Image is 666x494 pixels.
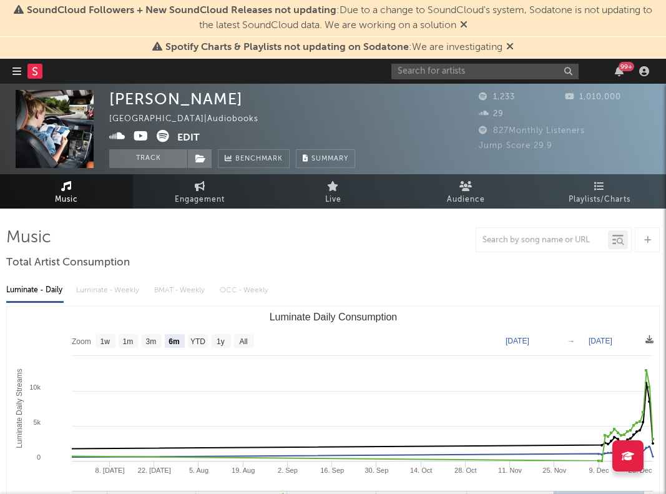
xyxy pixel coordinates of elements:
button: Track [109,149,187,168]
text: [DATE] [589,337,612,345]
a: Audience [399,174,532,209]
text: 5k [33,418,41,426]
text: 14. Oct [410,467,432,474]
span: Spotify Charts & Playlists not updating on Sodatone [165,42,409,52]
a: Live [267,174,399,209]
a: Engagement [133,174,266,209]
text: Luminate Daily Consumption [270,312,398,322]
input: Search for artists [391,64,579,79]
span: Jump Score: 29.9 [479,142,552,150]
span: Total Artist Consumption [6,255,130,270]
span: : Due to a change to SoundCloud's system, Sodatone is not updating to the latest SoundCloud data.... [27,6,652,31]
span: Audience [447,192,485,207]
text: 1m [123,337,134,346]
span: Music [55,192,78,207]
span: Playlists/Charts [569,192,630,207]
span: Engagement [175,192,225,207]
text: [DATE] [506,337,529,345]
text: 22. [DATE] [138,467,171,474]
text: 0 [37,453,41,461]
input: Search by song name or URL [476,235,608,245]
span: Summary [311,156,348,162]
text: YTD [190,337,205,346]
span: SoundCloud Followers + New SoundCloud Releases not updating [27,6,336,16]
text: 28. Oct [454,467,476,474]
text: 25. Nov [542,467,566,474]
text: 30. Sep [365,467,388,474]
span: Dismiss [460,21,468,31]
text: 11. Nov [498,467,522,474]
span: Benchmark [235,152,283,167]
div: Luminate - Daily [6,280,64,301]
span: : We are investigating [165,42,502,52]
text: 19. Aug [232,467,255,474]
div: [PERSON_NAME] [109,90,243,108]
text: 5. Aug [189,467,208,474]
a: Playlists/Charts [533,174,666,209]
text: → [567,337,575,345]
text: Zoom [72,337,91,346]
span: 827 Monthly Listeners [479,127,585,135]
text: 2. Sep [278,467,298,474]
text: 9. Dec [589,467,609,474]
button: Summary [296,149,355,168]
text: 6m [169,337,179,346]
text: 3m [146,337,157,346]
text: All [239,337,247,346]
text: Luminate Daily Streams [15,368,24,448]
text: 8. [DATE] [95,467,125,474]
a: Benchmark [218,149,290,168]
span: 1,233 [479,93,515,101]
span: 29 [479,110,504,118]
text: 1y [217,337,225,346]
span: Live [325,192,341,207]
button: 99+ [615,66,624,76]
div: [GEOGRAPHIC_DATA] | Audiobooks [109,112,273,127]
text: 16. Sep [320,467,344,474]
text: 1w [100,337,110,346]
text: 10k [29,383,41,391]
span: 1,010,000 [565,93,621,101]
button: Edit [177,130,200,146]
div: 99 + [619,62,634,71]
span: Dismiss [506,42,514,52]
